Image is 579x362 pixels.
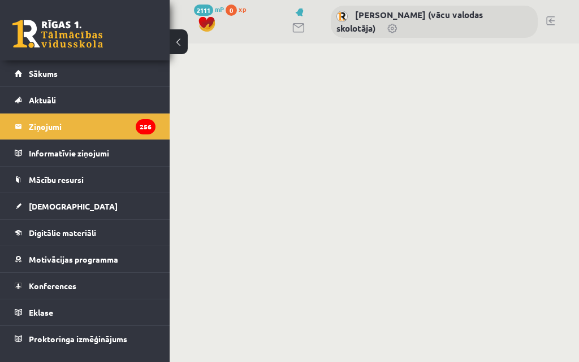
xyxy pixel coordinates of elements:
[12,20,103,48] a: Rīgas 1. Tālmācības vidusskola
[215,5,224,14] span: mP
[336,9,483,34] a: [PERSON_NAME] (vācu valodas skolotāja)
[239,5,246,14] span: xp
[29,281,76,291] span: Konferences
[194,5,224,14] a: 2111 mP
[194,5,213,16] span: 2111
[15,273,155,299] a: Konferences
[29,307,53,317] span: Eklase
[15,193,155,219] a: [DEMOGRAPHIC_DATA]
[136,119,155,134] i: 256
[15,326,155,352] a: Proktoringa izmēģinājums
[226,5,252,14] a: 0 xp
[29,228,96,238] span: Digitālie materiāli
[29,95,56,105] span: Aktuāli
[15,220,155,246] a: Digitālie materiāli
[15,299,155,325] a: Eklase
[15,167,155,193] a: Mācību resursi
[226,5,237,16] span: 0
[29,254,118,264] span: Motivācijas programma
[15,60,155,86] a: Sākums
[29,68,58,78] span: Sākums
[15,114,155,139] a: Ziņojumi256
[15,140,155,166] a: Informatīvie ziņojumi
[29,140,155,166] legend: Informatīvie ziņojumi
[336,11,348,22] img: Inga Volfa (vācu valodas skolotāja)
[15,246,155,272] a: Motivācijas programma
[29,201,118,211] span: [DEMOGRAPHIC_DATA]
[29,114,155,139] legend: Ziņojumi
[15,87,155,113] a: Aktuāli
[29,175,84,185] span: Mācību resursi
[29,334,127,344] span: Proktoringa izmēģinājums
